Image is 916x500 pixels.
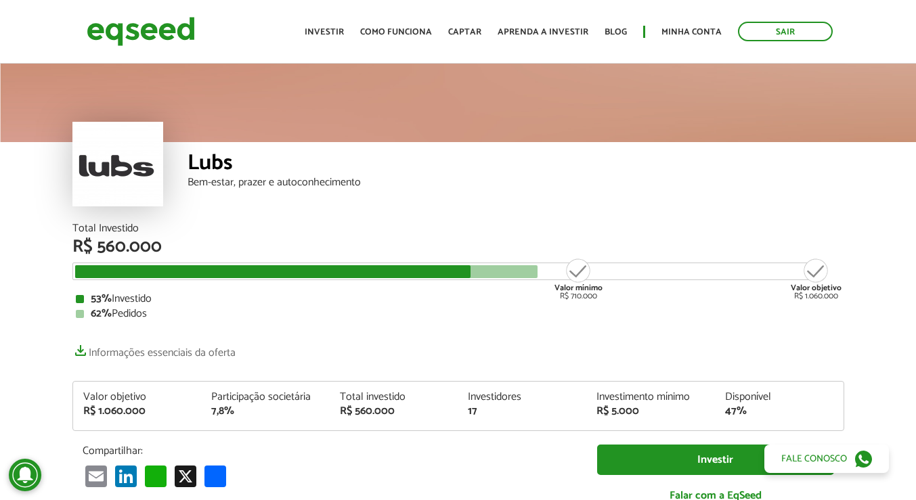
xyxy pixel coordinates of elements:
div: R$ 5.000 [596,406,705,417]
a: Sair [738,22,833,41]
strong: 53% [91,290,112,308]
div: Lubs [188,152,844,177]
a: Investir [597,445,834,475]
div: R$ 1.060.000 [83,406,192,417]
a: LinkedIn [112,464,139,486]
div: Investimento mínimo [596,392,705,403]
a: Informações essenciais da oferta [72,340,236,359]
strong: 62% [91,304,112,323]
div: Valor objetivo [83,392,192,403]
a: Email [83,464,110,486]
a: Investir [305,28,344,37]
img: EqSeed [87,14,195,49]
a: WhatsApp [142,464,169,486]
div: Total Investido [72,223,844,234]
div: 17 [468,406,576,417]
div: 7,8% [211,406,320,417]
div: Total investido [340,392,448,403]
a: Minha conta [661,28,722,37]
div: Bem-estar, prazer e autoconhecimento [188,177,844,188]
div: R$ 560.000 [340,406,448,417]
a: Fale conosco [764,445,889,473]
strong: Valor mínimo [554,281,603,294]
a: Como funciona [360,28,432,37]
a: Blog [605,28,627,37]
a: Compartilhar [202,464,229,486]
div: R$ 560.000 [72,238,844,256]
div: R$ 1.060.000 [791,257,842,300]
a: Captar [448,28,481,37]
p: Compartilhar: [83,445,577,457]
div: Disponível [725,392,833,403]
div: Investido [76,294,841,304]
div: Investidores [468,392,576,403]
div: Participação societária [211,392,320,403]
div: Pedidos [76,309,841,319]
a: X [172,464,199,486]
strong: Valor objetivo [791,281,842,294]
a: Aprenda a investir [498,28,588,37]
div: R$ 710.000 [553,257,604,300]
div: 47% [725,406,833,417]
